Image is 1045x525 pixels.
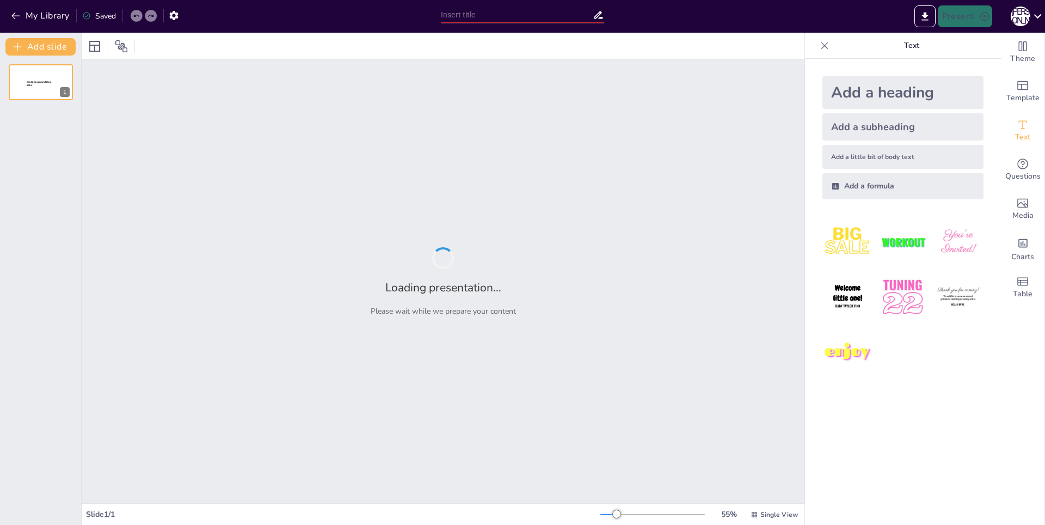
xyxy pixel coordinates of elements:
[1001,150,1044,190] div: Get real-time input from your audience
[822,76,983,109] div: Add a heading
[933,272,983,322] img: 6.jpeg
[822,145,983,169] div: Add a little bit of body text
[60,87,70,97] div: 1
[441,7,593,23] input: Insert title
[1012,210,1034,222] span: Media
[1011,7,1030,26] div: А [PERSON_NAME]
[1006,92,1040,104] span: Template
[938,5,992,27] button: Present
[1010,53,1035,65] span: Theme
[27,81,51,87] span: Sendsteps presentation editor
[8,7,74,25] button: My Library
[115,40,128,53] span: Position
[1001,72,1044,111] div: Add ready made slides
[5,38,76,56] button: Add slide
[371,306,516,316] p: Please wait while we prepare your content
[877,217,928,267] img: 2.jpeg
[1015,131,1030,143] span: Text
[1001,268,1044,307] div: Add a table
[82,11,116,21] div: Saved
[1001,229,1044,268] div: Add charts and graphs
[933,217,983,267] img: 3.jpeg
[822,327,873,378] img: 7.jpeg
[1005,170,1041,182] span: Questions
[822,217,873,267] img: 1.jpeg
[385,280,501,295] h2: Loading presentation...
[716,509,742,520] div: 55 %
[833,33,990,59] p: Text
[86,509,600,520] div: Slide 1 / 1
[822,272,873,322] img: 4.jpeg
[9,64,73,100] div: 1
[1001,111,1044,150] div: Add text boxes
[1013,288,1032,300] span: Table
[914,5,936,27] button: Export to PowerPoint
[86,38,103,55] div: Layout
[822,113,983,141] div: Add a subheading
[1011,251,1034,263] span: Charts
[877,272,928,322] img: 5.jpeg
[1001,190,1044,229] div: Add images, graphics, shapes or video
[760,510,798,519] span: Single View
[1011,5,1030,27] button: А [PERSON_NAME]
[1001,33,1044,72] div: Change the overall theme
[822,173,983,199] div: Add a formula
